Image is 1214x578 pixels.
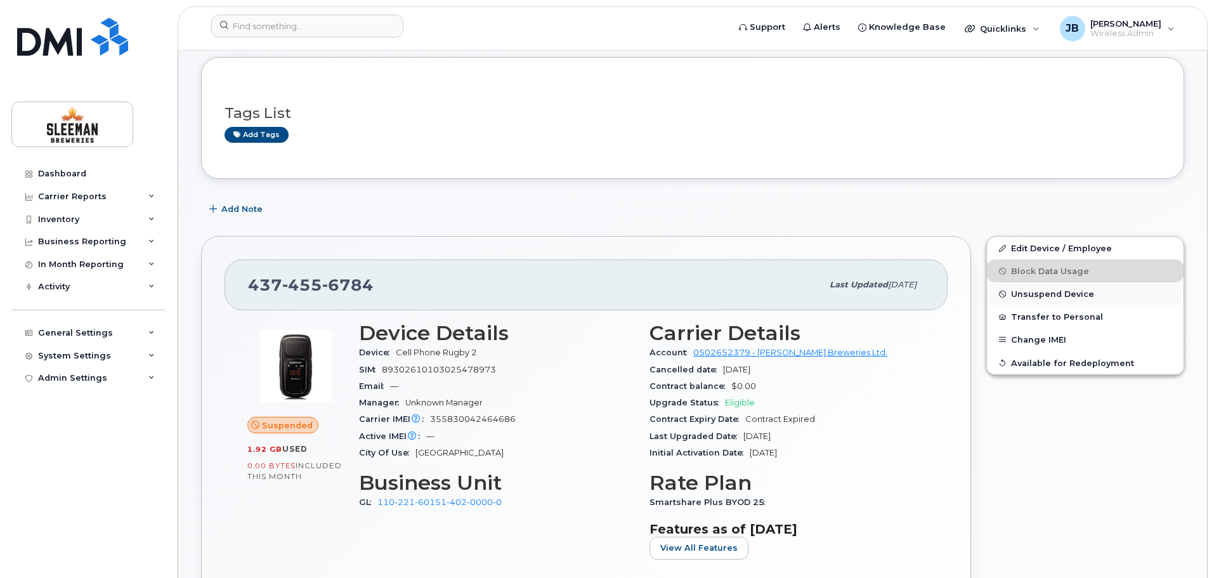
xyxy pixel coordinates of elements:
img: image20231002-3703462-cmzhas.jpeg [258,328,334,404]
a: 0502652379 - [PERSON_NAME] Breweries Ltd. [693,348,887,357]
span: Cell Phone Rugby 2 [396,348,477,357]
input: Find something... [211,15,403,37]
span: JB [1066,21,1079,36]
span: Account [649,348,693,357]
h3: Features as of [DATE] [649,522,925,537]
a: Alerts [794,15,849,40]
span: used [282,444,308,454]
span: Last Upgraded Date [649,431,743,441]
span: Smartshare Plus BYOD 25 [649,497,771,507]
button: Unsuspend Device [987,282,1184,305]
h3: Business Unit [359,471,634,494]
span: — [426,431,434,441]
button: Add Note [201,198,273,221]
span: 0.00 Bytes [247,461,296,470]
h3: Device Details [359,322,634,345]
span: Active IMEI [359,431,426,441]
span: Wireless Admin [1090,29,1161,39]
span: GL [359,497,377,507]
span: Device [359,348,396,357]
span: Quicklinks [980,23,1026,34]
button: Available for Redeployment [987,351,1184,374]
span: [PERSON_NAME] [1090,18,1161,29]
span: View All Features [660,542,738,554]
span: $0.00 [731,381,756,391]
span: [DATE] [743,431,771,441]
span: Initial Activation Date [649,448,750,457]
span: Last updated [830,280,888,289]
span: Manager [359,398,405,407]
button: View All Features [649,537,748,560]
span: [DATE] [750,448,777,457]
span: Contract Expired [745,414,815,424]
h3: Carrier Details [649,322,925,345]
span: 455 [282,275,322,294]
a: 110-221-60151-402-0000-0 [377,497,502,507]
h3: Rate Plan [649,471,925,494]
a: Knowledge Base [849,15,955,40]
span: Carrier IMEI [359,414,430,424]
button: Transfer to Personal [987,305,1184,328]
div: Quicklinks [956,16,1048,41]
span: Contract Expiry Date [649,414,745,424]
span: SIM [359,365,382,374]
a: Edit Device / Employee [987,237,1184,259]
span: 89302610103025478973 [382,365,496,374]
span: Upgrade Status [649,398,725,407]
span: Unsuspend Device [1011,289,1094,299]
span: Cancelled date [649,365,723,374]
button: Block Data Usage [987,259,1184,282]
span: Email [359,381,390,391]
a: Add tags [225,127,289,143]
span: Suspended [262,419,313,431]
span: 6784 [322,275,374,294]
span: Unknown Manager [405,398,483,407]
span: Alerts [814,21,840,34]
span: Knowledge Base [869,21,946,34]
span: Support [750,21,785,34]
div: Jose Benedith [1051,16,1184,41]
span: Eligible [725,398,755,407]
span: Contract balance [649,381,731,391]
span: 437 [248,275,374,294]
a: Support [730,15,794,40]
span: [DATE] [888,280,917,289]
span: 355830042464686 [430,414,516,424]
span: City Of Use [359,448,415,457]
span: [GEOGRAPHIC_DATA] [415,448,504,457]
span: Add Note [221,203,263,215]
span: 1.92 GB [247,445,282,454]
button: Change IMEI [987,328,1184,351]
h3: Tags List [225,105,1161,121]
span: Available for Redeployment [1011,358,1134,367]
span: [DATE] [723,365,750,374]
span: — [390,381,398,391]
